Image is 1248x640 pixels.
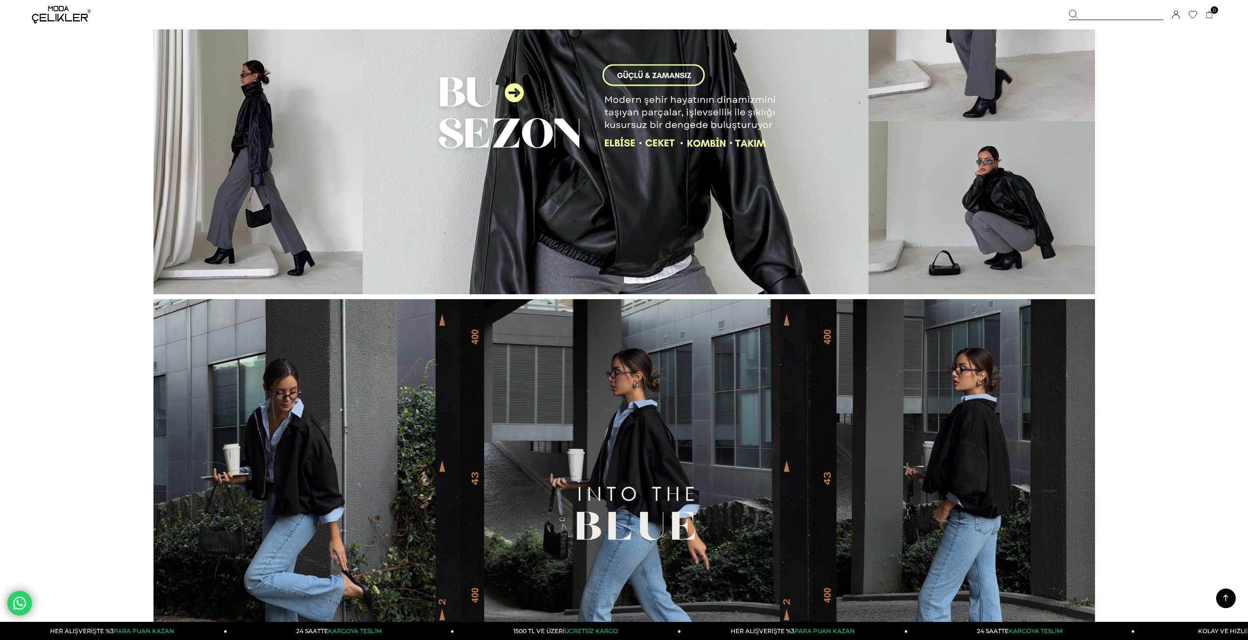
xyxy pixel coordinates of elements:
a: KOMBİN [32,49,167,60]
span: PARA PUAN KAZAN [114,627,174,635]
a: 1500 TL VE ÜZERİÜCRETSİZ KARGO [454,622,681,640]
a: TAKIM [32,30,167,42]
span: KARGOYA TESLİM [328,627,381,635]
a: ÇOK SATANLAR [32,67,167,78]
span: PARA PUAN KAZAN [794,627,855,635]
span: ÜCRETSİZ KARGO [564,627,618,635]
a: 0 [1206,11,1213,19]
a: HER ALIŞVERİŞTE %3PARA PUAN KAZAN [681,622,908,640]
a: AKSESUAR [32,85,167,97]
img: logo [32,6,91,24]
a: 24 SAATTEKARGOYA TESLİM [908,622,1135,640]
a: 24 SAATTEKARGOYA TESLİM [227,622,454,640]
span: 0 [1211,6,1218,14]
span: KARGOYA TESLİM [1009,627,1062,635]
